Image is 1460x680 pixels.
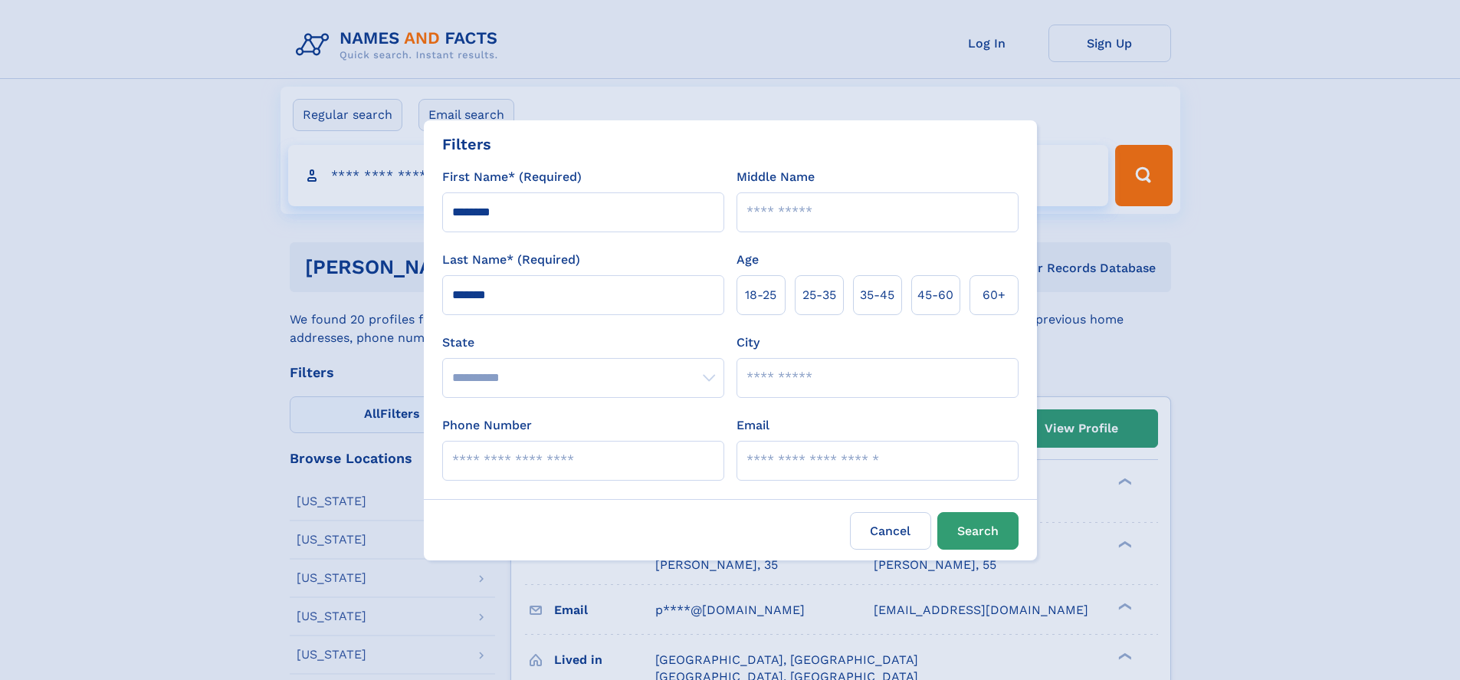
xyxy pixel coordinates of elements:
label: Last Name* (Required) [442,251,580,269]
label: First Name* (Required) [442,168,582,186]
label: Middle Name [737,168,815,186]
label: Phone Number [442,416,532,435]
span: 25‑35 [802,286,836,304]
span: 18‑25 [745,286,776,304]
span: 45‑60 [917,286,953,304]
span: 35‑45 [860,286,894,304]
label: Email [737,416,769,435]
button: Search [937,512,1019,550]
label: City [737,333,760,352]
label: Age [737,251,759,269]
label: State [442,333,724,352]
label: Cancel [850,512,931,550]
div: Filters [442,133,491,156]
span: 60+ [983,286,1006,304]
